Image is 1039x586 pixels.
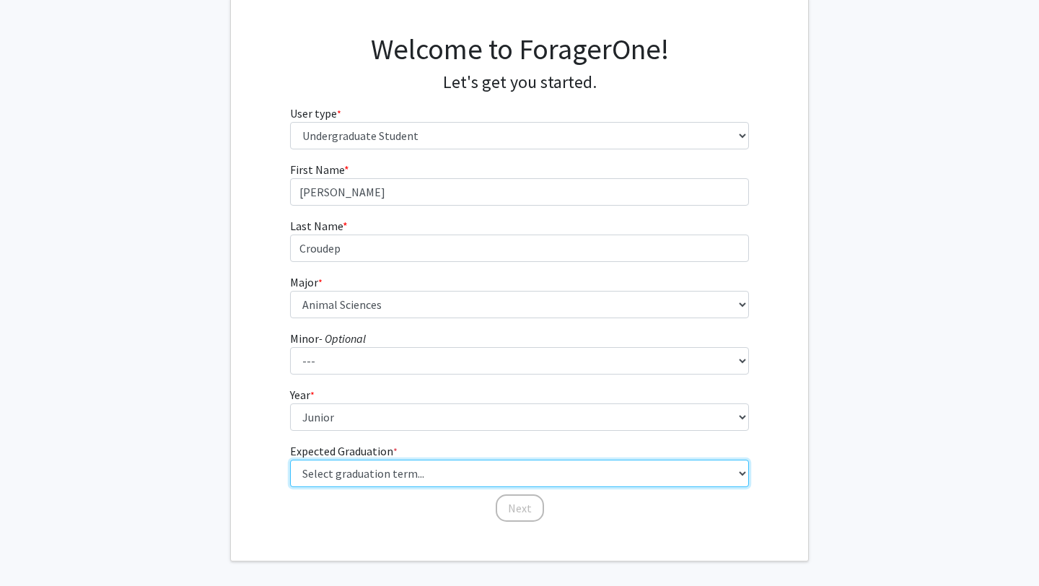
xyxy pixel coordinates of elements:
[319,331,366,346] i: - Optional
[290,386,315,403] label: Year
[290,219,343,233] span: Last Name
[11,521,61,575] iframe: Chat
[290,330,366,347] label: Minor
[290,442,398,460] label: Expected Graduation
[290,105,341,122] label: User type
[290,162,344,177] span: First Name
[290,274,323,291] label: Major
[290,32,750,66] h1: Welcome to ForagerOne!
[496,494,544,522] button: Next
[290,72,750,93] h4: Let's get you started.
